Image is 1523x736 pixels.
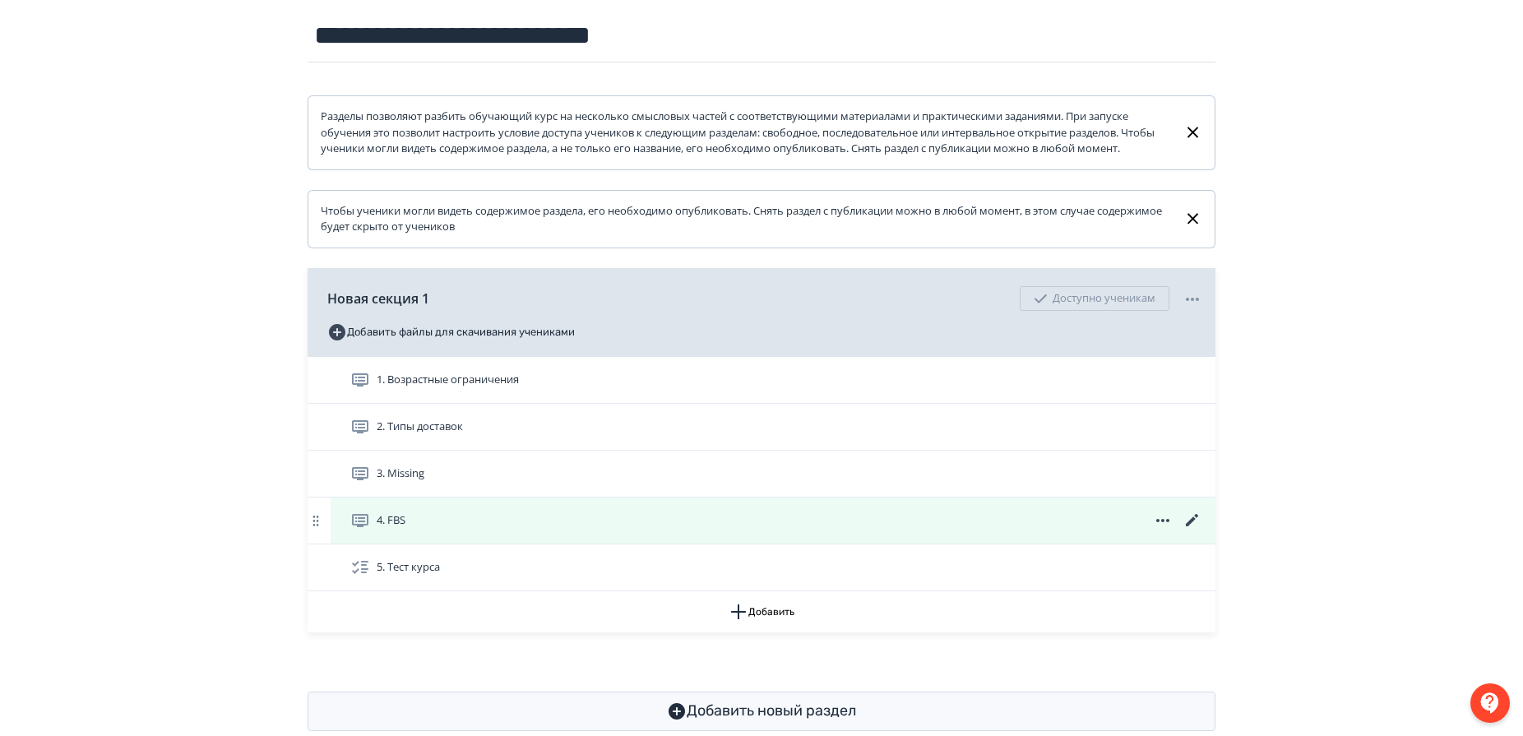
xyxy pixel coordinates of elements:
div: 2. Типы доставок [308,404,1215,451]
button: Добавить новый раздел [308,692,1215,731]
span: 2. Типы доставок [377,419,463,435]
div: Чтобы ученики могли видеть содержимое раздела, его необходимо опубликовать. Снять раздел с публик... [321,203,1170,235]
button: Добавить [308,591,1215,632]
button: Добавить файлы для скачивания учениками [327,319,575,345]
div: Разделы позволяют разбить обучающий курс на несколько смысловых частей с соответствующими материа... [321,109,1170,157]
span: 1. Возрастные ограничения [377,372,519,388]
div: Доступно ученикам [1020,286,1169,311]
span: Новая секция 1 [327,289,429,308]
span: 4. FBS [377,512,405,529]
div: 3. Missing [308,451,1215,498]
div: 1. Возрастные ограничения [308,357,1215,404]
span: 3. Missing [377,465,424,482]
div: 5. Тест курса [308,544,1215,591]
div: 4. FBS [308,498,1215,544]
span: 5. Тест курса [377,559,440,576]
